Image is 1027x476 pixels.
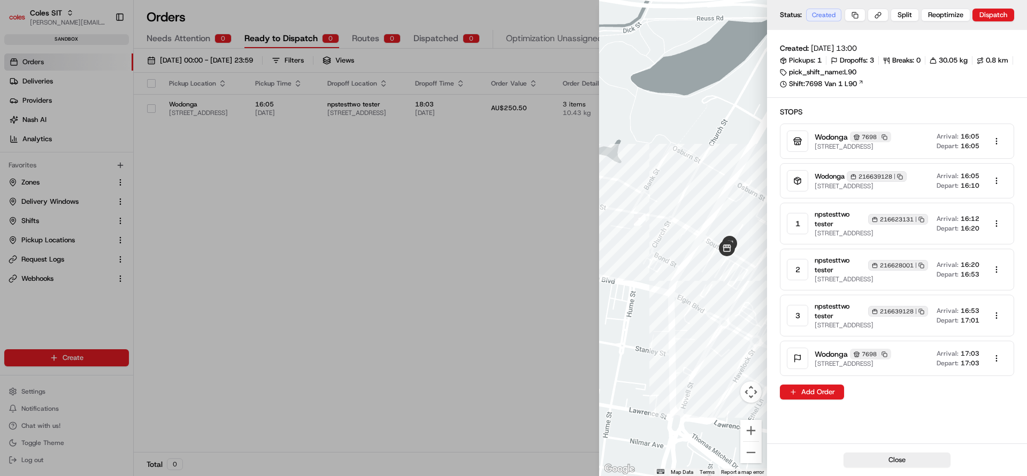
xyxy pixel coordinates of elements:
span: npstesttwo tester [815,302,866,321]
div: 7698 [850,132,891,142]
span: [STREET_ADDRESS] [815,182,907,190]
span: [STREET_ADDRESS] [815,229,928,237]
span: npstesttwo tester [815,256,866,275]
span: 16:20 [961,260,979,269]
button: Keyboard shortcuts [657,469,664,474]
span: Arrival: [937,349,959,358]
span: Wodonga [815,172,845,181]
a: Terms [700,469,715,475]
span: Depart: [937,270,959,279]
span: [STREET_ADDRESS] [815,275,928,283]
button: Zoom in [740,420,762,441]
div: Status: [780,9,845,21]
span: 16:53 [961,306,979,315]
span: 16:10 [961,181,979,190]
span: Arrival: [937,132,959,141]
span: 1 [817,56,822,65]
div: 1 [787,213,808,234]
span: Wodonga [815,349,848,359]
span: Arrival: [937,306,959,315]
span: 16:53 [961,270,979,279]
div: 2 [787,259,808,280]
div: 216628001 [868,260,928,271]
div: route_end-rte_2EQGRsJSsc57vpNPFeMhfv [721,236,738,253]
span: 16:05 [961,172,979,180]
div: 216639128 [868,306,928,317]
span: npstesttwo tester [815,210,866,229]
div: pick_shift_name:L90 [780,67,856,77]
span: Depart: [937,316,959,325]
span: Depart: [937,181,959,190]
span: [STREET_ADDRESS] [815,321,928,329]
span: Breaks: [892,56,914,65]
div: 3 [787,305,808,326]
span: Arrival: [937,260,959,269]
span: 17:01 [961,316,979,325]
span: Depart: [937,142,959,150]
span: 16:20 [961,224,979,233]
span: [STREET_ADDRESS] [815,142,891,151]
a: Open this area in Google Maps (opens a new window) [602,462,637,476]
a: Shift:7698 Van 1 L90 [780,79,1014,89]
span: Created: [780,43,809,53]
span: Arrival: [937,172,959,180]
span: 30.05 kg [939,56,968,65]
button: Reoptimize [921,9,970,21]
span: Arrival: [937,214,959,223]
span: Wodonga [815,132,848,142]
button: Split [891,9,919,21]
div: 216639128 [847,171,907,182]
span: [DATE] 13:00 [811,43,857,53]
span: [STREET_ADDRESS] [815,359,891,368]
div: 7698 [850,349,891,359]
span: 17:03 [961,359,979,367]
span: 0 [916,56,921,65]
span: 3 [870,56,874,65]
span: Depart: [937,224,959,233]
div: Created [806,9,841,21]
span: 16:05 [961,132,979,141]
img: Google [602,462,637,476]
h2: Stops [780,106,1014,117]
span: 16:12 [961,214,979,223]
span: 0.8 km [986,56,1008,65]
button: Add Order [780,385,844,400]
button: Close [844,452,951,467]
button: Zoom out [740,442,762,463]
div: route_start-rte_2EQGRsJSsc57vpNPFeMhfv [719,240,735,256]
button: Map camera controls [740,381,762,403]
div: 216623131 [868,214,928,225]
span: Pickups: [789,56,815,65]
a: Report a map error [721,469,764,475]
span: Dropoffs: [840,56,868,65]
span: 16:05 [961,142,979,150]
span: 17:03 [961,349,979,358]
button: Dispatch [972,9,1014,21]
button: Map Data [671,469,693,476]
span: Depart: [937,359,959,367]
div: waypoint-rte_2EQGRsJSsc57vpNPFeMhfv [634,214,646,226]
